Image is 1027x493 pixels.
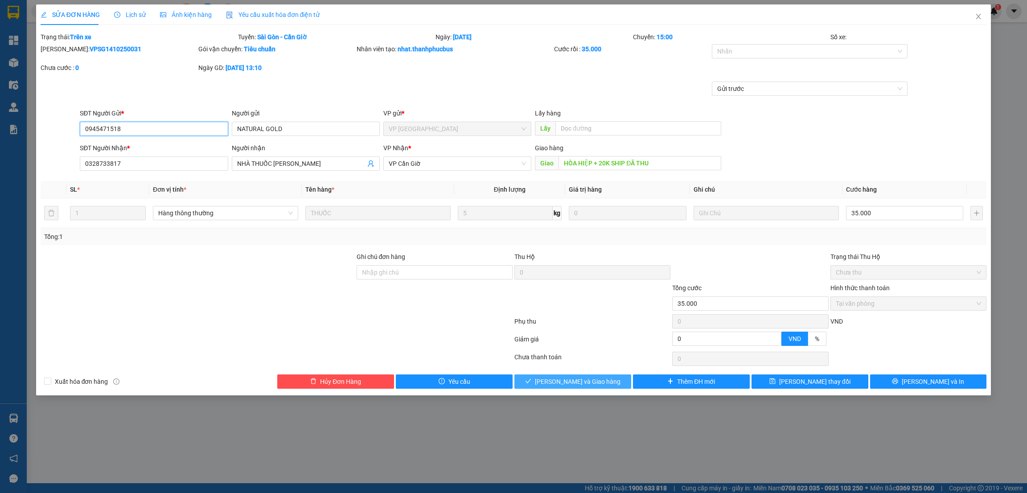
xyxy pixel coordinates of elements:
span: check [525,378,531,385]
div: Cước rồi : [554,44,710,54]
span: [PERSON_NAME] và Giao hàng [535,377,620,386]
span: Gửi trước [717,82,902,95]
button: plusThêm ĐH mới [633,374,750,389]
span: picture [160,12,166,18]
span: save [769,378,776,385]
span: Chưa thu [836,266,981,279]
span: user-add [367,160,374,167]
button: check[PERSON_NAME] và Giao hàng [514,374,631,389]
span: Cước hàng [846,186,877,193]
div: Gói vận chuyển: [198,44,354,54]
span: Xuất hóa đơn hàng [51,377,112,386]
input: Dọc đường [555,121,721,136]
span: Thêm ĐH mới [677,377,715,386]
button: plus [970,206,983,220]
span: Yêu cầu [448,377,470,386]
div: Trạng thái: [40,32,237,42]
span: VND [830,318,843,325]
span: edit [41,12,47,18]
input: 0 [569,206,686,220]
span: Giao [535,156,559,170]
b: Trên xe [70,33,91,41]
label: Ghi chú đơn hàng [357,253,406,260]
button: save[PERSON_NAME] thay đổi [752,374,868,389]
span: VND [789,335,801,342]
span: [PERSON_NAME] và In [902,377,964,386]
span: Tổng cước [672,284,702,292]
div: VP gửi [383,108,531,118]
b: VPSG1410250031 [90,45,141,53]
span: SỬA ĐƠN HÀNG [41,11,100,18]
div: SĐT Người Gửi [80,108,228,118]
b: nhat.thanhphucbus [398,45,453,53]
div: Chưa cước : [41,63,197,73]
th: Ghi chú [690,181,842,198]
span: Lấy [535,121,555,136]
span: VP Sài Gòn [389,122,526,136]
div: SĐT Người Nhận [80,143,228,153]
span: plus [667,378,674,385]
button: deleteHủy Đơn Hàng [277,374,394,389]
div: Chưa thanh toán [513,352,671,368]
img: icon [226,12,233,19]
span: Lịch sử [114,11,146,18]
div: Tuyến: [237,32,435,42]
span: Tại văn phòng [836,297,981,310]
span: SL [70,186,77,193]
span: exclamation-circle [439,378,445,385]
button: printer[PERSON_NAME] và In [870,374,987,389]
b: 0 [75,64,79,71]
button: Close [966,4,991,29]
b: Tiêu chuẩn [244,45,275,53]
span: Đơn vị tính [153,186,186,193]
div: Trạng thái Thu Hộ [830,252,986,262]
span: delete [310,378,316,385]
span: Giá trị hàng [569,186,602,193]
input: Ghi Chú [694,206,839,220]
div: Người nhận [232,143,380,153]
span: printer [892,378,898,385]
b: [DATE] [453,33,472,41]
div: Ngày GD: [198,63,354,73]
span: Tên hàng [305,186,334,193]
b: 15:00 [657,33,673,41]
span: Ảnh kiện hàng [160,11,212,18]
span: Hàng thông thường [158,206,293,220]
input: Dọc đường [559,156,721,170]
span: [PERSON_NAME] thay đổi [779,377,850,386]
div: Người gửi [232,108,380,118]
span: VP Nhận [383,144,408,152]
input: Ghi chú đơn hàng [357,265,513,279]
span: % [815,335,819,342]
b: Gửi khách hàng [55,13,88,55]
span: info-circle [113,378,119,385]
span: Định lượng [494,186,526,193]
div: Ngày: [435,32,632,42]
span: Hủy Đơn Hàng [320,377,361,386]
span: close [975,13,982,20]
b: 35.000 [582,45,601,53]
b: Sài Gòn - Cần Giờ [257,33,307,41]
input: VD: Bàn, Ghế [305,206,451,220]
b: Thành Phúc Bus [11,58,45,99]
div: Số xe: [830,32,987,42]
div: Tổng: 1 [44,232,396,242]
label: Hình thức thanh toán [830,284,890,292]
div: Phụ thu [513,316,671,332]
span: VP Cần Giờ [389,157,526,170]
span: Giao hàng [535,144,563,152]
div: Chuyến: [632,32,830,42]
span: Thu Hộ [514,253,535,260]
b: [DATE] 13:10 [226,64,262,71]
div: Nhân viên tạo: [357,44,552,54]
img: logo.jpg [11,11,56,56]
div: [PERSON_NAME]: [41,44,197,54]
div: Giảm giá [513,334,671,350]
button: exclamation-circleYêu cầu [396,374,513,389]
span: kg [553,206,562,220]
button: delete [44,206,58,220]
span: Lấy hàng [535,110,561,117]
span: Yêu cầu xuất hóa đơn điện tử [226,11,320,18]
span: clock-circle [114,12,120,18]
